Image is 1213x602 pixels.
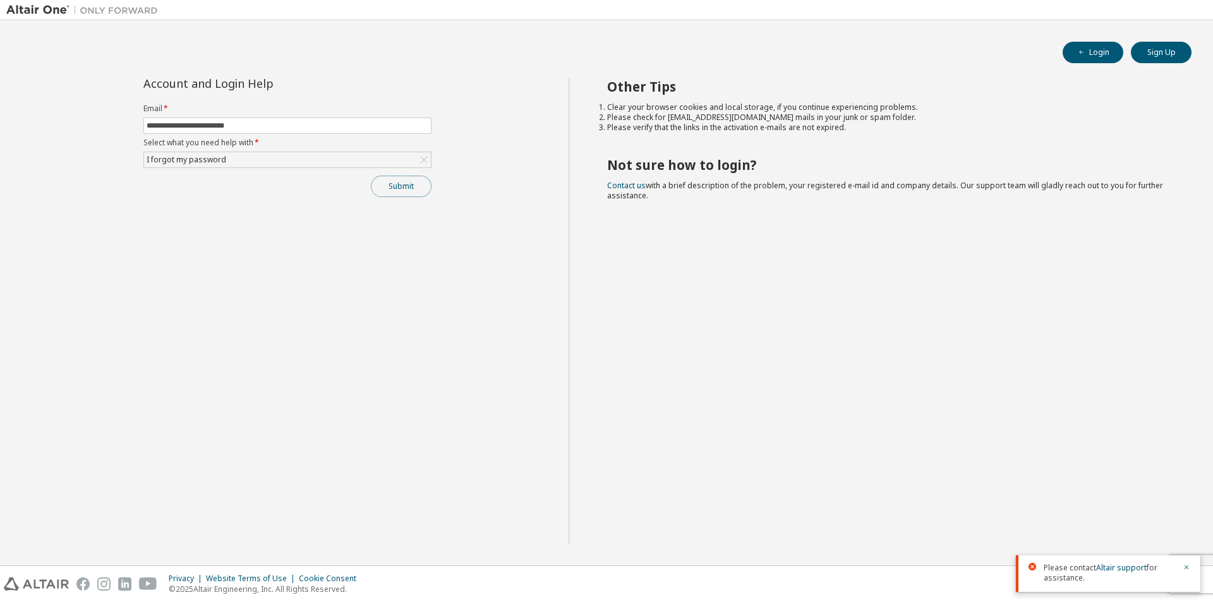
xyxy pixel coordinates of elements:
div: Cookie Consent [299,574,364,584]
span: with a brief description of the problem, your registered e-mail id and company details. Our suppo... [607,180,1163,201]
li: Please check for [EMAIL_ADDRESS][DOMAIN_NAME] mails in your junk or spam folder. [607,112,1169,123]
label: Select what you need help with [143,138,431,148]
button: Sign Up [1131,42,1192,63]
li: Please verify that the links in the activation e-mails are not expired. [607,123,1169,133]
h2: Other Tips [607,78,1169,95]
img: facebook.svg [76,577,90,591]
div: Website Terms of Use [206,574,299,584]
img: instagram.svg [97,577,111,591]
button: Submit [371,176,431,197]
button: Login [1063,42,1123,63]
div: Account and Login Help [143,78,374,88]
div: Privacy [169,574,206,584]
a: Contact us [607,180,646,191]
p: © 2025 Altair Engineering, Inc. All Rights Reserved. [169,584,364,594]
img: linkedin.svg [118,577,131,591]
span: Please contact for assistance. [1044,563,1175,583]
img: altair_logo.svg [4,577,69,591]
a: Altair support [1096,562,1147,573]
div: I forgot my password [145,153,228,167]
img: Altair One [6,4,164,16]
div: I forgot my password [144,152,431,167]
img: youtube.svg [139,577,157,591]
h2: Not sure how to login? [607,157,1169,173]
li: Clear your browser cookies and local storage, if you continue experiencing problems. [607,102,1169,112]
label: Email [143,104,431,114]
